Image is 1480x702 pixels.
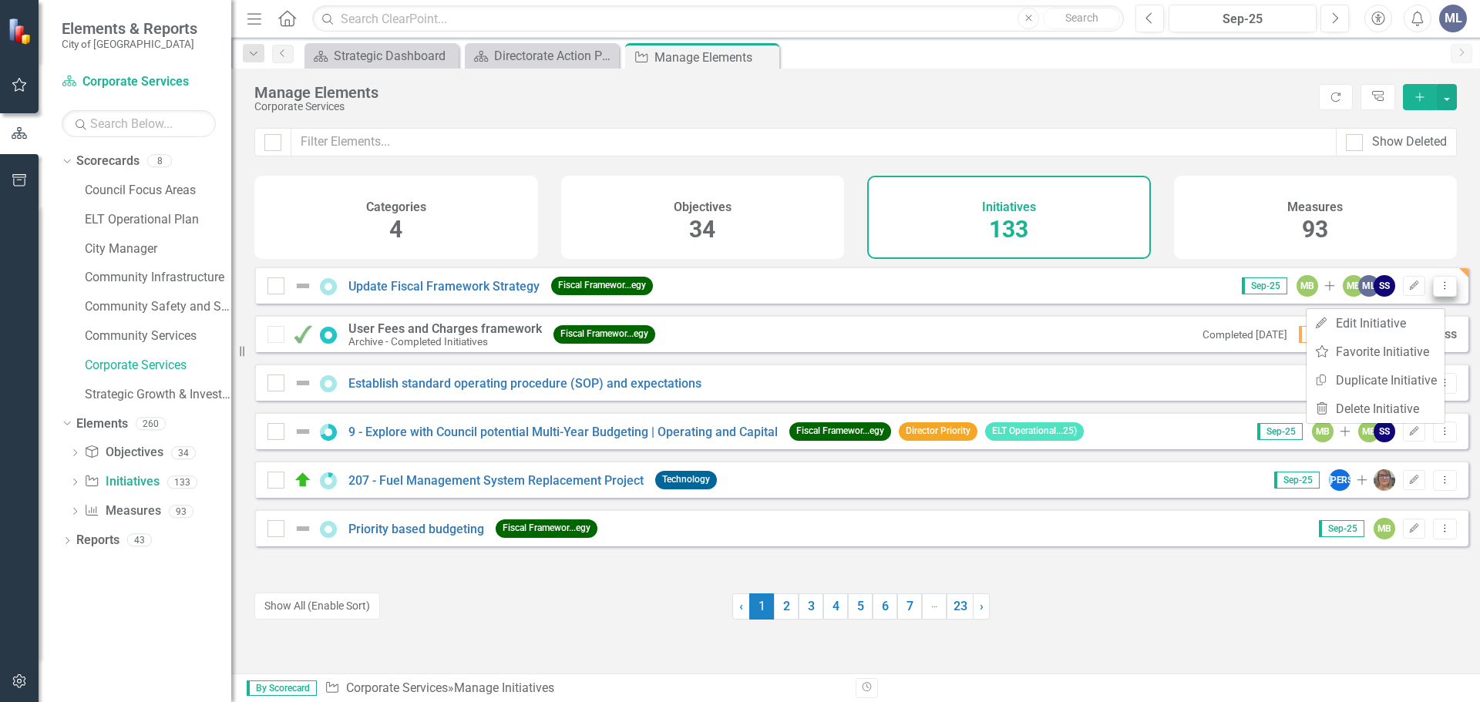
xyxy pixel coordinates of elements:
[1307,309,1445,338] a: Edit Initiative
[799,593,823,620] a: 3
[1374,421,1395,442] div: SS
[982,200,1036,214] h4: Initiatives
[689,216,715,243] span: 34
[294,471,312,489] img: On Target
[989,216,1028,243] span: 133
[84,473,159,491] a: Initiatives
[1274,472,1320,489] span: Sep-25
[389,216,402,243] span: 4
[654,48,775,67] div: Manage Elements
[169,505,193,518] div: 93
[1372,133,1447,151] div: Show Deleted
[1297,275,1318,297] div: MB
[1257,423,1303,440] span: Sep-25
[76,532,119,549] a: Reports
[348,322,542,336] div: User Fees and Charges framework
[85,357,231,375] a: Corporate Services
[1319,520,1364,537] span: Sep-25
[1043,8,1120,29] button: Search
[1329,469,1350,491] div: [PERSON_NAME]
[1374,275,1395,297] div: SS
[739,599,743,613] span: ‹
[294,277,312,295] img: Not Defined
[346,680,448,695] a: Corporate Services
[84,502,160,520] a: Measures
[1374,469,1395,491] img: Rosaline Wood
[655,471,717,489] span: Technology
[8,17,35,44] img: ClearPoint Strategy
[1169,5,1317,32] button: Sep-25
[1312,421,1334,442] div: MB
[294,374,312,392] img: Not Defined
[1065,12,1098,24] span: Search
[899,422,977,440] span: Director Priority
[247,680,317,696] span: By Scorecard
[294,422,312,441] img: Not Defined
[76,415,128,433] a: Elements
[674,200,732,214] h4: Objectives
[62,38,197,50] small: City of [GEOGRAPHIC_DATA]
[749,593,774,620] span: 1
[62,73,216,91] a: Corporate Services
[136,417,166,430] div: 260
[774,593,799,620] a: 2
[469,46,615,65] a: Directorate Action Plan
[294,325,312,344] img: Completed
[308,46,455,65] a: Strategic Dashboard
[84,444,163,462] a: Objectives
[85,182,231,200] a: Council Focus Areas
[334,46,455,65] div: Strategic Dashboard
[348,279,540,294] a: Update Fiscal Framework Strategy
[1174,10,1311,29] div: Sep-25
[325,680,844,697] div: » Manage Initiatives
[348,473,644,488] a: 207 - Fuel Management System Replacement Project
[85,269,231,287] a: Community Infrastructure
[127,534,152,547] div: 43
[1439,5,1467,32] button: ML
[1202,328,1287,341] small: Completed [DATE]
[348,522,484,536] a: Priority based budgeting
[348,336,488,348] small: Archive - Completed Initiatives
[789,422,891,440] span: Fiscal Framewor...egy
[1307,395,1445,423] a: Delete Initiative
[348,425,778,439] a: 9 - Explore with Council potential Multi-Year Budgeting | Operating and Capital
[171,446,196,459] div: 34
[62,110,216,137] input: Search Below...
[62,19,197,38] span: Elements & Reports
[1358,421,1380,442] div: MB
[985,422,1084,440] span: ELT Operational...25)
[823,593,848,620] a: 4
[1343,275,1364,297] div: MB
[294,519,312,538] img: Not Defined
[312,5,1124,32] input: Search ClearPoint...
[1307,338,1445,366] a: Favorite Initiative
[291,128,1337,156] input: Filter Elements...
[85,327,231,345] a: Community Services
[494,46,615,65] div: Directorate Action Plan
[873,593,897,620] a: 6
[980,599,984,613] span: ›
[496,519,597,537] span: Fiscal Framewor...egy
[551,277,653,294] span: Fiscal Framewor...egy
[1374,518,1395,539] div: MB
[254,84,1311,101] div: Manage Elements
[76,153,140,170] a: Scorecards
[167,475,197,489] div: 133
[1358,275,1380,297] div: ML
[85,240,231,258] a: City Manager
[366,200,426,214] h4: Categories
[1242,277,1287,294] span: Sep-25
[553,325,655,343] span: Fiscal Framewor...egy
[85,211,231,229] a: ELT Operational Plan
[147,155,172,168] div: 8
[85,386,231,404] a: Strategic Growth & Investment
[1302,216,1328,243] span: 93
[1307,366,1445,395] a: Duplicate Initiative
[947,593,974,620] a: 23
[348,376,701,391] a: Establish standard operating procedure (SOP) and expectations
[1287,200,1343,214] h4: Measures
[254,101,1311,113] div: Corporate Services
[1299,326,1340,343] span: Q2-22
[85,298,231,316] a: Community Safety and Social Services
